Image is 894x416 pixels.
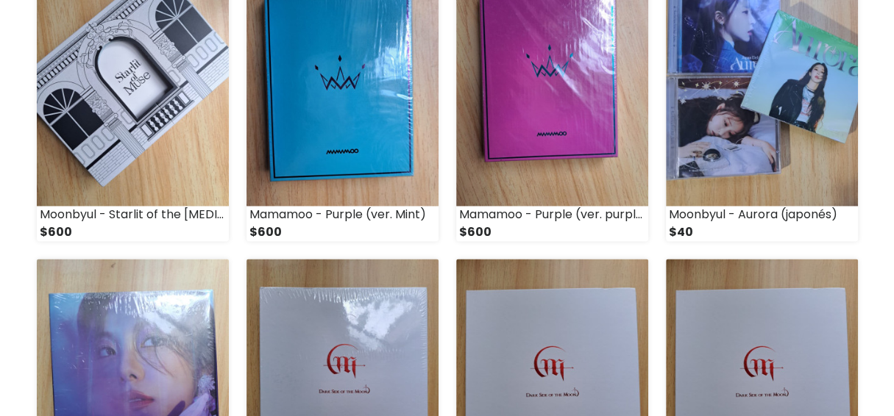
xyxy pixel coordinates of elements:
div: Moonbyul - Aurora (japonés) [666,206,858,223]
div: Mamamoo - Purple (ver. Mint) [246,206,439,223]
div: $40 [666,223,858,241]
div: Mamamoo - Purple (ver. purple) [456,206,648,223]
div: $600 [246,223,439,241]
div: Moonbyul - Starlit of the [MEDICAL_DATA] [37,206,229,223]
div: $600 [37,223,229,241]
div: $600 [456,223,648,241]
